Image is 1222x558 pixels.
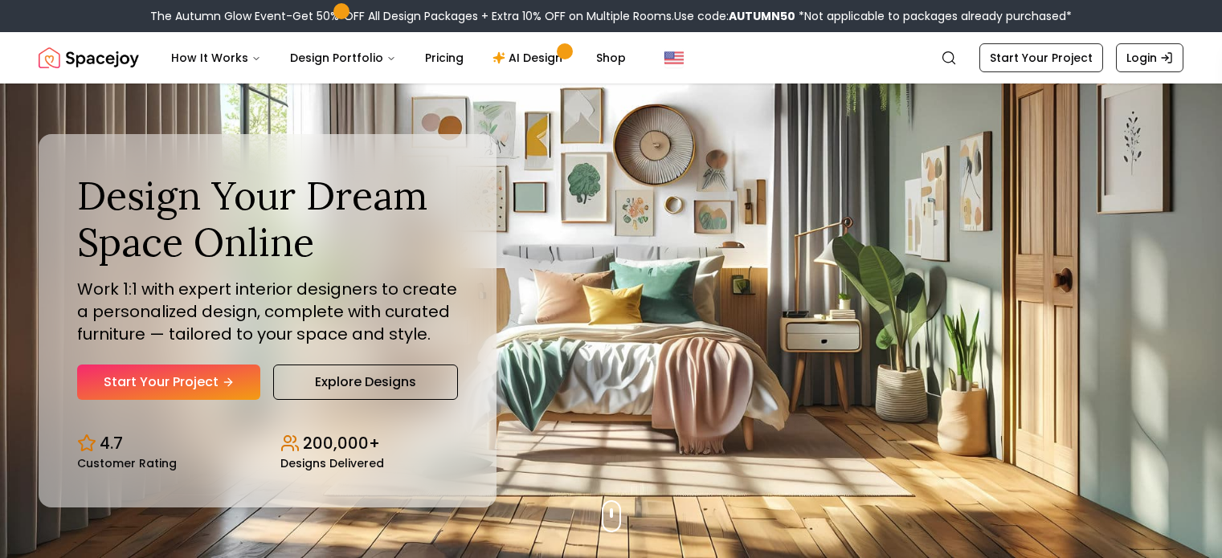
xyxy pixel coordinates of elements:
img: United States [664,48,684,67]
a: Pricing [412,42,476,74]
span: *Not applicable to packages already purchased* [795,8,1072,24]
small: Designs Delivered [280,458,384,469]
p: 4.7 [100,432,123,454]
nav: Main [158,42,639,74]
button: Design Portfolio [277,42,409,74]
a: AI Design [480,42,580,74]
button: How It Works [158,42,274,74]
b: AUTUMN50 [729,8,795,24]
a: Login [1116,43,1183,72]
a: Spacejoy [39,42,139,74]
a: Shop [583,42,639,74]
p: Work 1:1 with expert interior designers to create a personalized design, complete with curated fu... [77,278,458,345]
div: Design stats [77,419,458,469]
small: Customer Rating [77,458,177,469]
p: 200,000+ [303,432,380,454]
a: Start Your Project [77,365,260,400]
div: The Autumn Glow Event-Get 50% OFF All Design Packages + Extra 10% OFF on Multiple Rooms. [150,8,1072,24]
h1: Design Your Dream Space Online [77,173,458,265]
nav: Global [39,32,1183,83]
a: Start Your Project [979,43,1103,72]
img: Spacejoy Logo [39,42,139,74]
span: Use code: [674,8,795,24]
a: Explore Designs [273,365,458,400]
